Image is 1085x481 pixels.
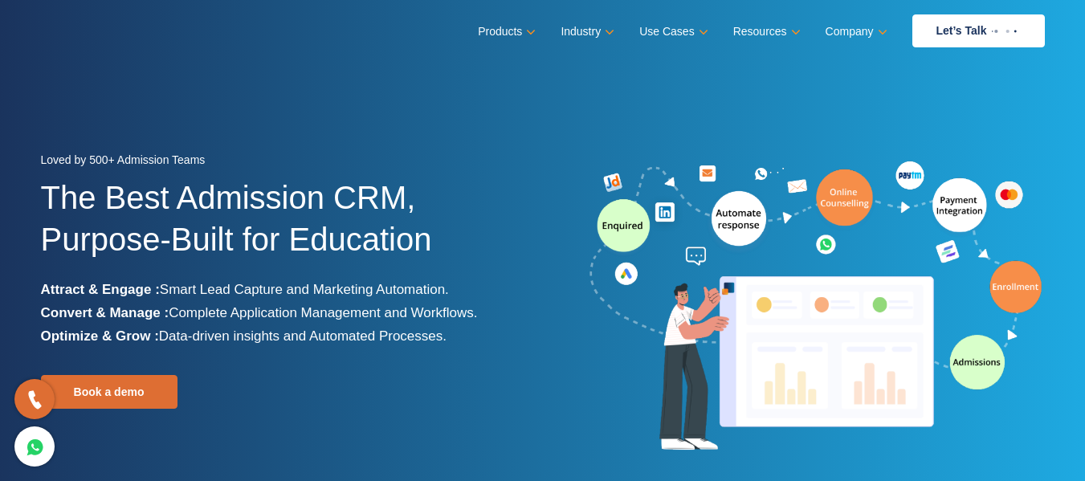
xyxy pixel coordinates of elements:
[478,20,532,43] a: Products
[733,20,797,43] a: Resources
[41,282,160,297] b: Attract & Engage :
[160,282,449,297] span: Smart Lead Capture and Marketing Automation.
[639,20,704,43] a: Use Cases
[912,14,1045,47] a: Let’s Talk
[41,328,159,344] b: Optimize & Grow :
[159,328,447,344] span: Data-driven insights and Automated Processes.
[587,157,1045,457] img: admission-software-home-page-header
[41,149,531,177] div: Loved by 500+ Admission Teams
[169,305,477,320] span: Complete Application Management and Workflows.
[826,20,884,43] a: Company
[41,375,177,409] a: Book a demo
[41,177,531,278] h1: The Best Admission CRM, Purpose-Built for Education
[41,305,169,320] b: Convert & Manage :
[561,20,611,43] a: Industry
